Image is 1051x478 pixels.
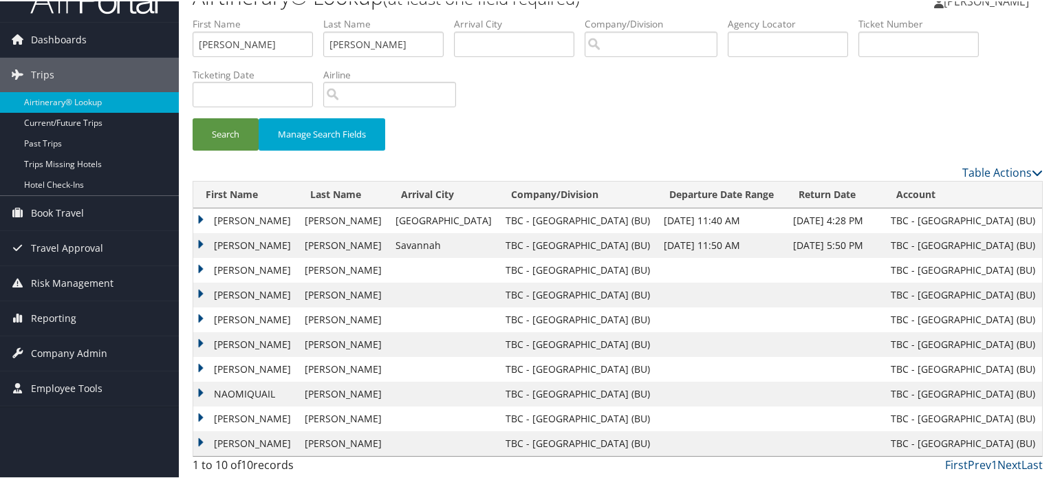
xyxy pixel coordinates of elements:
[298,257,389,281] td: [PERSON_NAME]
[499,306,657,331] td: TBC - [GEOGRAPHIC_DATA] (BU)
[31,300,76,334] span: Reporting
[884,232,1042,257] td: TBC - [GEOGRAPHIC_DATA] (BU)
[241,456,253,471] span: 10
[884,356,1042,380] td: TBC - [GEOGRAPHIC_DATA] (BU)
[454,16,585,30] label: Arrival City
[31,56,54,91] span: Trips
[298,331,389,356] td: [PERSON_NAME]
[389,207,499,232] td: [GEOGRAPHIC_DATA]
[31,265,113,299] span: Risk Management
[786,207,884,232] td: [DATE] 4:28 PM
[31,335,107,369] span: Company Admin
[962,164,1043,179] a: Table Actions
[997,456,1021,471] a: Next
[193,331,298,356] td: [PERSON_NAME]
[884,281,1042,306] td: TBC - [GEOGRAPHIC_DATA] (BU)
[657,180,786,207] th: Departure Date Range: activate to sort column ascending
[389,232,499,257] td: Savannah
[193,356,298,380] td: [PERSON_NAME]
[259,117,385,149] button: Manage Search Fields
[499,405,657,430] td: TBC - [GEOGRAPHIC_DATA] (BU)
[323,67,466,80] label: Airline
[193,207,298,232] td: [PERSON_NAME]
[884,380,1042,405] td: TBC - [GEOGRAPHIC_DATA] (BU)
[193,430,298,455] td: [PERSON_NAME]
[298,405,389,430] td: [PERSON_NAME]
[193,281,298,306] td: [PERSON_NAME]
[786,180,884,207] th: Return Date: activate to sort column ascending
[499,356,657,380] td: TBC - [GEOGRAPHIC_DATA] (BU)
[193,180,298,207] th: First Name: activate to sort column ascending
[858,16,989,30] label: Ticket Number
[389,180,499,207] th: Arrival City: activate to sort column ascending
[499,281,657,306] td: TBC - [GEOGRAPHIC_DATA] (BU)
[884,306,1042,331] td: TBC - [GEOGRAPHIC_DATA] (BU)
[298,281,389,306] td: [PERSON_NAME]
[968,456,991,471] a: Prev
[884,430,1042,455] td: TBC - [GEOGRAPHIC_DATA] (BU)
[193,232,298,257] td: [PERSON_NAME]
[884,331,1042,356] td: TBC - [GEOGRAPHIC_DATA] (BU)
[193,16,323,30] label: First Name
[884,257,1042,281] td: TBC - [GEOGRAPHIC_DATA] (BU)
[193,67,323,80] label: Ticketing Date
[728,16,858,30] label: Agency Locator
[991,456,997,471] a: 1
[499,207,657,232] td: TBC - [GEOGRAPHIC_DATA] (BU)
[657,232,786,257] td: [DATE] 11:50 AM
[884,405,1042,430] td: TBC - [GEOGRAPHIC_DATA] (BU)
[31,21,87,56] span: Dashboards
[193,117,259,149] button: Search
[786,232,884,257] td: [DATE] 5:50 PM
[499,380,657,405] td: TBC - [GEOGRAPHIC_DATA] (BU)
[323,16,454,30] label: Last Name
[298,306,389,331] td: [PERSON_NAME]
[298,380,389,405] td: [PERSON_NAME]
[193,306,298,331] td: [PERSON_NAME]
[31,195,84,229] span: Book Travel
[298,430,389,455] td: [PERSON_NAME]
[884,207,1042,232] td: TBC - [GEOGRAPHIC_DATA] (BU)
[585,16,728,30] label: Company/Division
[298,180,389,207] th: Last Name: activate to sort column ascending
[31,370,102,404] span: Employee Tools
[1021,456,1043,471] a: Last
[298,232,389,257] td: [PERSON_NAME]
[193,257,298,281] td: [PERSON_NAME]
[31,230,103,264] span: Travel Approval
[298,207,389,232] td: [PERSON_NAME]
[298,356,389,380] td: [PERSON_NAME]
[499,232,657,257] td: TBC - [GEOGRAPHIC_DATA] (BU)
[945,456,968,471] a: First
[499,180,657,207] th: Company/Division
[193,405,298,430] td: [PERSON_NAME]
[499,331,657,356] td: TBC - [GEOGRAPHIC_DATA] (BU)
[499,257,657,281] td: TBC - [GEOGRAPHIC_DATA] (BU)
[657,207,786,232] td: [DATE] 11:40 AM
[499,430,657,455] td: TBC - [GEOGRAPHIC_DATA] (BU)
[884,180,1042,207] th: Account: activate to sort column ascending
[193,380,298,405] td: NAOMIQUAIL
